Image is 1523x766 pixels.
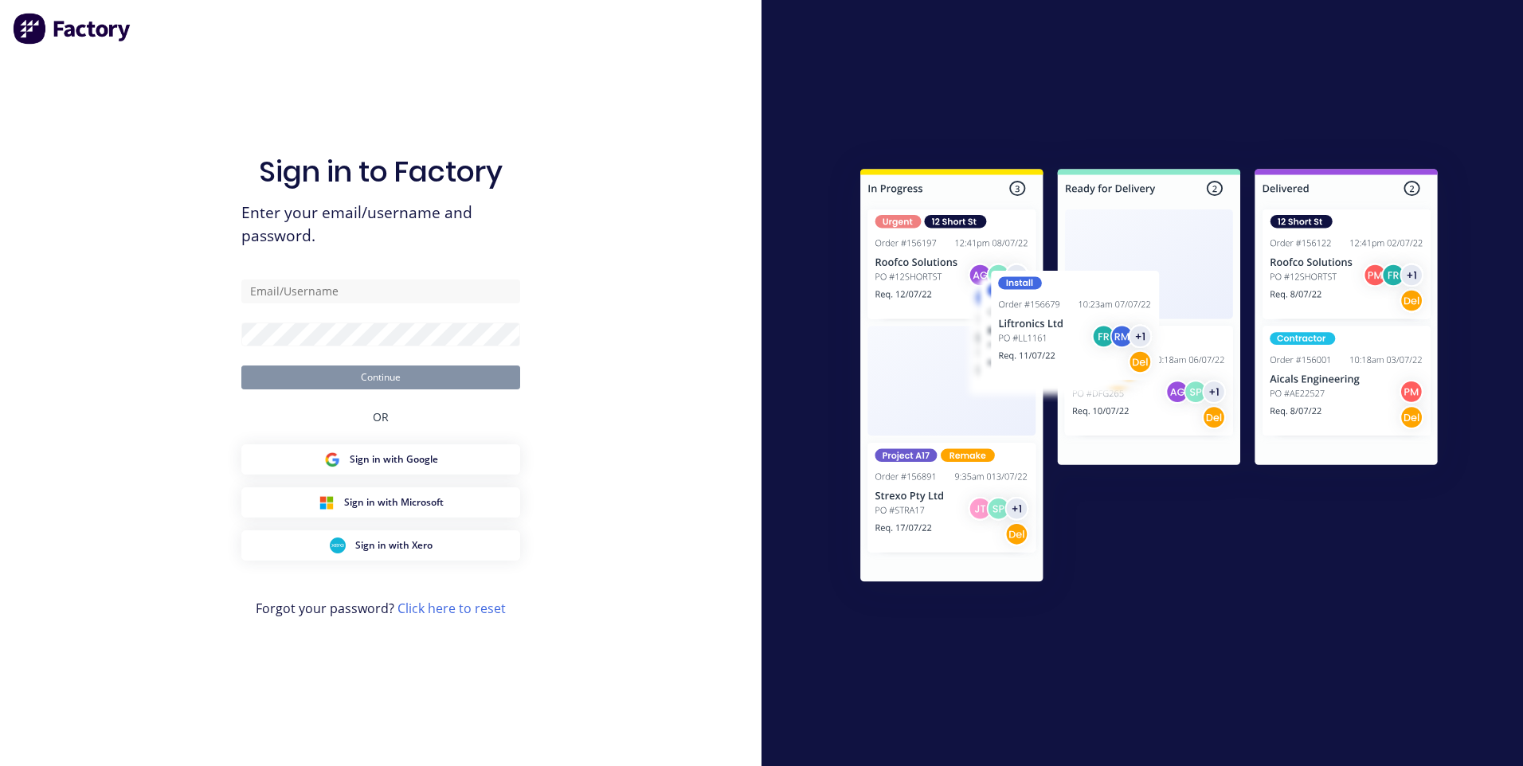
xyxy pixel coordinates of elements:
img: Microsoft Sign in [319,494,335,510]
input: Email/Username [241,279,520,303]
button: Continue [241,365,520,389]
span: Enter your email/username and password. [241,201,520,248]
h1: Sign in to Factory [259,154,503,189]
span: Sign in with Microsoft [344,495,444,510]
button: Xero Sign inSign in with Xero [241,530,520,561]
button: Google Sign inSign in with Google [241,444,520,475]
a: Click here to reset [397,600,506,617]
span: Sign in with Xero [355,538,433,553]
img: Factory [13,13,132,45]
div: OR [373,389,389,444]
img: Google Sign in [324,451,340,467]
button: Microsoft Sign inSign in with Microsoft [241,487,520,518]
img: Sign in [825,137,1473,619]
span: Forgot your password? [256,599,506,618]
span: Sign in with Google [350,452,438,467]
img: Xero Sign in [330,537,346,553]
